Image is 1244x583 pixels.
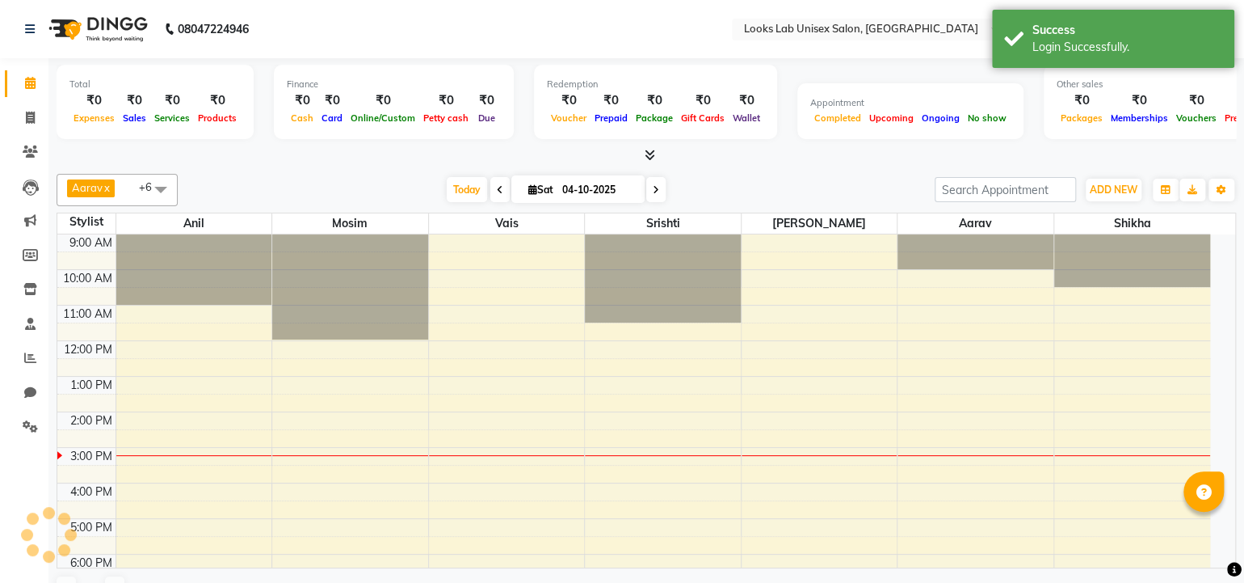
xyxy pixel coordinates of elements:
span: Ongoing [918,112,964,124]
input: 2025-10-04 [557,178,638,202]
span: Memberships [1107,112,1172,124]
div: 4:00 PM [67,484,116,501]
div: Total [69,78,241,91]
span: Shikha [1054,213,1210,234]
div: 9:00 AM [66,234,116,251]
div: ₹0 [1057,91,1107,110]
span: Completed [810,112,865,124]
div: ₹0 [729,91,764,110]
span: [PERSON_NAME] [742,213,897,234]
span: Gift Cards [677,112,729,124]
img: logo [41,6,152,52]
span: +6 [139,180,164,193]
span: Mosim [272,213,428,234]
span: Cash [287,112,317,124]
input: Search Appointment [935,177,1076,202]
div: ₹0 [632,91,677,110]
div: 11:00 AM [60,306,116,323]
div: ₹0 [473,91,501,110]
div: ₹0 [419,91,473,110]
span: Due [474,112,499,124]
span: Srishti [585,213,741,234]
div: ₹0 [590,91,632,110]
div: ₹0 [150,91,194,110]
span: Prepaid [590,112,632,124]
div: ₹0 [547,91,590,110]
div: ₹0 [1107,91,1172,110]
span: Aarav [897,213,1053,234]
span: Today [447,177,487,202]
span: Products [194,112,241,124]
span: Petty cash [419,112,473,124]
div: 12:00 PM [61,341,116,358]
span: Packages [1057,112,1107,124]
div: ₹0 [677,91,729,110]
span: Card [317,112,347,124]
div: 10:00 AM [60,270,116,287]
span: Anil [116,213,272,234]
div: ₹0 [287,91,317,110]
div: ₹0 [347,91,419,110]
div: 2:00 PM [67,412,116,429]
div: 3:00 PM [67,448,116,465]
b: 08047224946 [178,6,249,52]
button: ADD NEW [1086,179,1141,201]
span: Services [150,112,194,124]
span: ADD NEW [1090,184,1137,196]
div: 1:00 PM [67,377,116,394]
span: Sales [119,112,150,124]
span: Wallet [729,112,764,124]
div: Finance [287,78,501,91]
span: Aarav [72,181,103,194]
div: ₹0 [69,91,119,110]
span: No show [964,112,1011,124]
div: 5:00 PM [67,519,116,536]
div: Appointment [810,96,1011,110]
span: Vouchers [1172,112,1221,124]
span: Voucher [547,112,590,124]
div: ₹0 [194,91,241,110]
a: x [103,181,110,194]
span: Package [632,112,677,124]
span: Vais [429,213,585,234]
div: ₹0 [1172,91,1221,110]
span: Sat [524,184,557,196]
div: Success [1032,22,1222,39]
div: 6:00 PM [67,555,116,572]
span: Expenses [69,112,119,124]
div: Stylist [57,213,116,230]
div: Redemption [547,78,764,91]
div: ₹0 [119,91,150,110]
span: Upcoming [865,112,918,124]
span: Online/Custom [347,112,419,124]
div: Login Successfully. [1032,39,1222,56]
div: ₹0 [317,91,347,110]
